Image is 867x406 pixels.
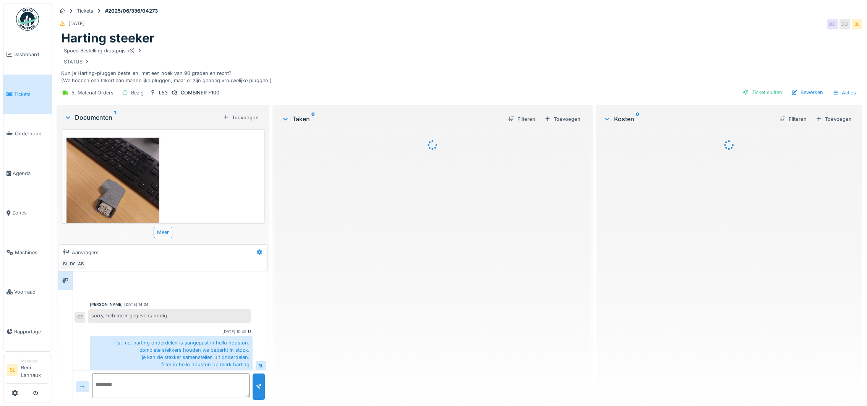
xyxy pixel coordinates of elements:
a: Dashboard [3,35,52,75]
h1: Harting steeker [61,31,154,45]
div: Tickets [77,7,93,15]
span: Onderhoud [15,130,49,137]
span: Machines [15,249,49,256]
span: Agenda [13,170,49,177]
div: Toevoegen [813,114,855,124]
a: Zones [3,193,52,233]
div: [DATE] [68,20,85,27]
div: [DATE] 14:04 [124,302,149,307]
div: BL [256,361,266,372]
div: STATUS [64,58,90,65]
sup: 0 [636,114,639,123]
div: Kun je Harting-pluggen bestellen, met een hoek van 90 graden en recht? (We hebben een tekort aan ... [61,46,858,84]
li: Beni Lannaux [21,358,49,382]
a: BL ManagerBeni Lannaux [6,358,49,384]
div: [PERSON_NAME] [90,302,123,307]
div: lijst met harting onderdelen is aangepast in hello houston. complete stekkers houden we beperkt i... [90,336,253,372]
div: sorry, heb meer gegevens nodig [88,309,251,322]
div: Filteren [505,114,538,124]
sup: 0 [311,114,315,123]
a: Machines [3,233,52,273]
div: L53 [159,89,168,96]
div: Toevoegen [541,114,583,124]
img: ah6lsy937jtu43or0971age7wzrw [66,138,159,261]
div: Kosten [603,114,773,123]
span: Dashboard [13,51,49,58]
li: BL [6,364,18,376]
span: Tickets [14,91,49,98]
div: DO [68,259,78,270]
div: Meer [154,227,172,238]
div: DO [827,19,838,29]
img: Badge_color-CXgf-gQk.svg [16,8,39,31]
div: DO [839,19,850,29]
div: U [248,329,251,335]
a: Tickets [3,75,52,114]
a: Onderhoud [3,114,52,154]
div: 5. Material Orders [71,89,113,96]
a: Rapportage [3,312,52,352]
div: Aanvragers [72,249,99,256]
a: Voorraad [3,272,52,312]
div: [DATE] 10:45 [222,329,246,335]
div: COMBINER F100 [181,89,219,96]
div: Manager [21,358,49,364]
div: AB [75,259,86,270]
sup: 1 [114,113,116,122]
strong: #2025/06/336/04273 [102,7,161,15]
span: Rapportage [14,328,49,335]
span: Zones [12,209,49,216]
div: Ticket sluiten [739,87,785,97]
div: GE [75,312,85,323]
div: Bewerken [788,87,826,97]
div: Acties [829,87,859,98]
div: BL [60,259,71,270]
div: Spoed Bestelling (kostprijs x3) [64,47,143,54]
div: Documenten [64,113,220,122]
div: Taken [282,114,502,123]
div: Bezig [131,89,144,96]
span: Voorraad [14,288,49,296]
div: Filteren [776,114,810,124]
div: BL [852,19,862,29]
a: Agenda [3,154,52,193]
div: Toevoegen [220,112,262,123]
